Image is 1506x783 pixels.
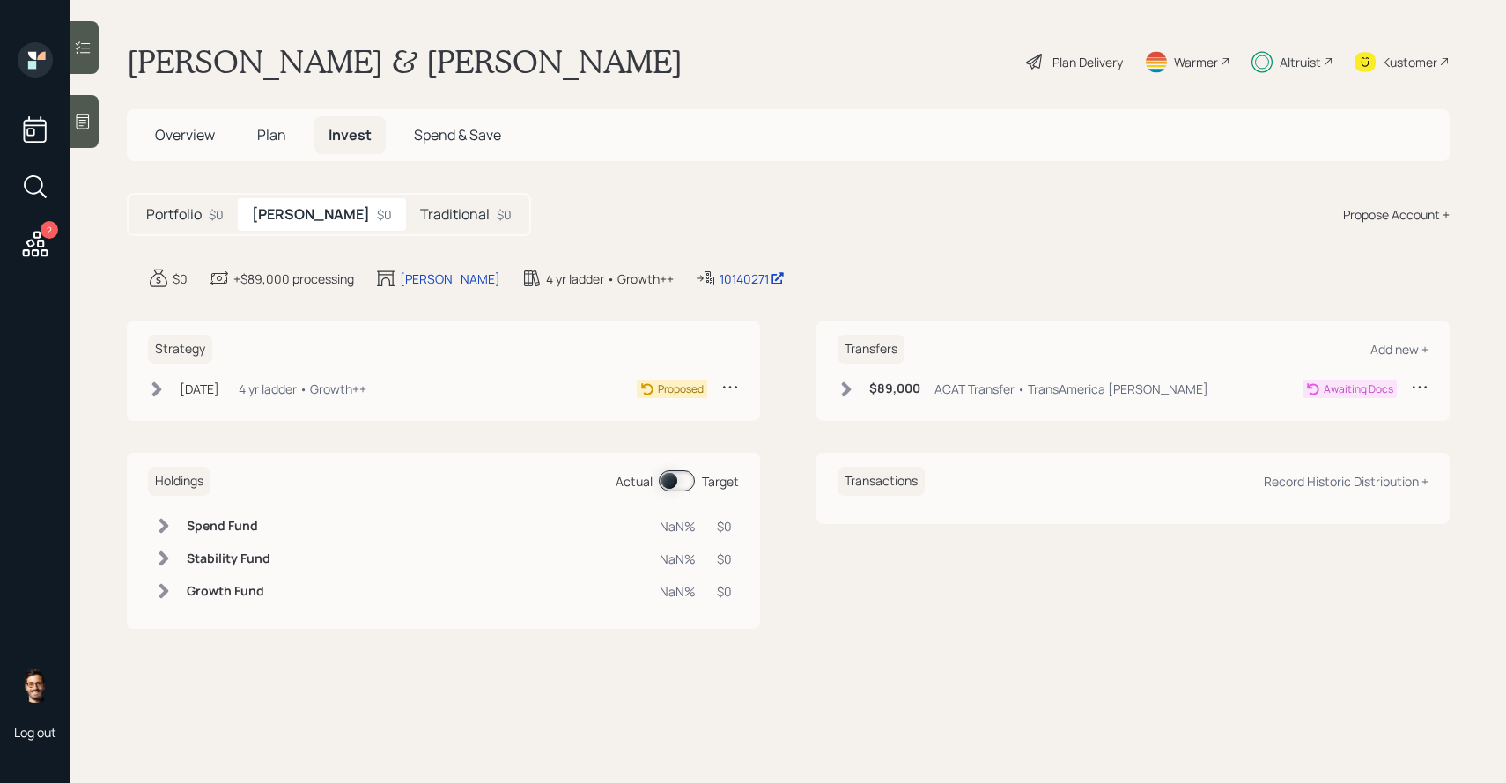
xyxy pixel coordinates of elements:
[1324,381,1393,397] div: Awaiting Docs
[239,380,366,398] div: 4 yr ladder • Growth++
[233,270,354,288] div: +$89,000 processing
[838,335,904,364] h6: Transfers
[717,582,732,601] div: $0
[546,270,674,288] div: 4 yr ladder • Growth++
[1280,53,1321,71] div: Altruist
[420,206,490,223] h5: Traditional
[1383,53,1437,71] div: Kustomer
[1052,53,1123,71] div: Plan Delivery
[148,335,212,364] h6: Strategy
[660,517,696,536] div: NaN%
[934,380,1208,398] div: ACAT Transfer • TransAmerica [PERSON_NAME]
[717,517,732,536] div: $0
[1370,341,1428,358] div: Add new +
[660,550,696,568] div: NaN%
[720,270,785,288] div: 10140271
[1343,205,1450,224] div: Propose Account +
[187,551,270,566] h6: Stability Fund
[187,584,270,599] h6: Growth Fund
[400,270,500,288] div: [PERSON_NAME]
[209,205,224,224] div: $0
[127,42,683,81] h1: [PERSON_NAME] & [PERSON_NAME]
[497,205,512,224] div: $0
[252,206,370,223] h5: [PERSON_NAME]
[377,205,392,224] div: $0
[1174,53,1218,71] div: Warmer
[660,582,696,601] div: NaN%
[18,668,53,703] img: sami-boghos-headshot.png
[702,472,739,491] div: Target
[414,125,501,144] span: Spend & Save
[1264,473,1428,490] div: Record Historic Distribution +
[180,380,219,398] div: [DATE]
[257,125,286,144] span: Plan
[616,472,653,491] div: Actual
[717,550,732,568] div: $0
[41,221,58,239] div: 2
[155,125,215,144] span: Overview
[187,519,270,534] h6: Spend Fund
[658,381,704,397] div: Proposed
[838,467,925,496] h6: Transactions
[146,206,202,223] h5: Portfolio
[173,270,188,288] div: $0
[148,467,210,496] h6: Holdings
[14,724,56,741] div: Log out
[869,381,920,396] h6: $89,000
[329,125,372,144] span: Invest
